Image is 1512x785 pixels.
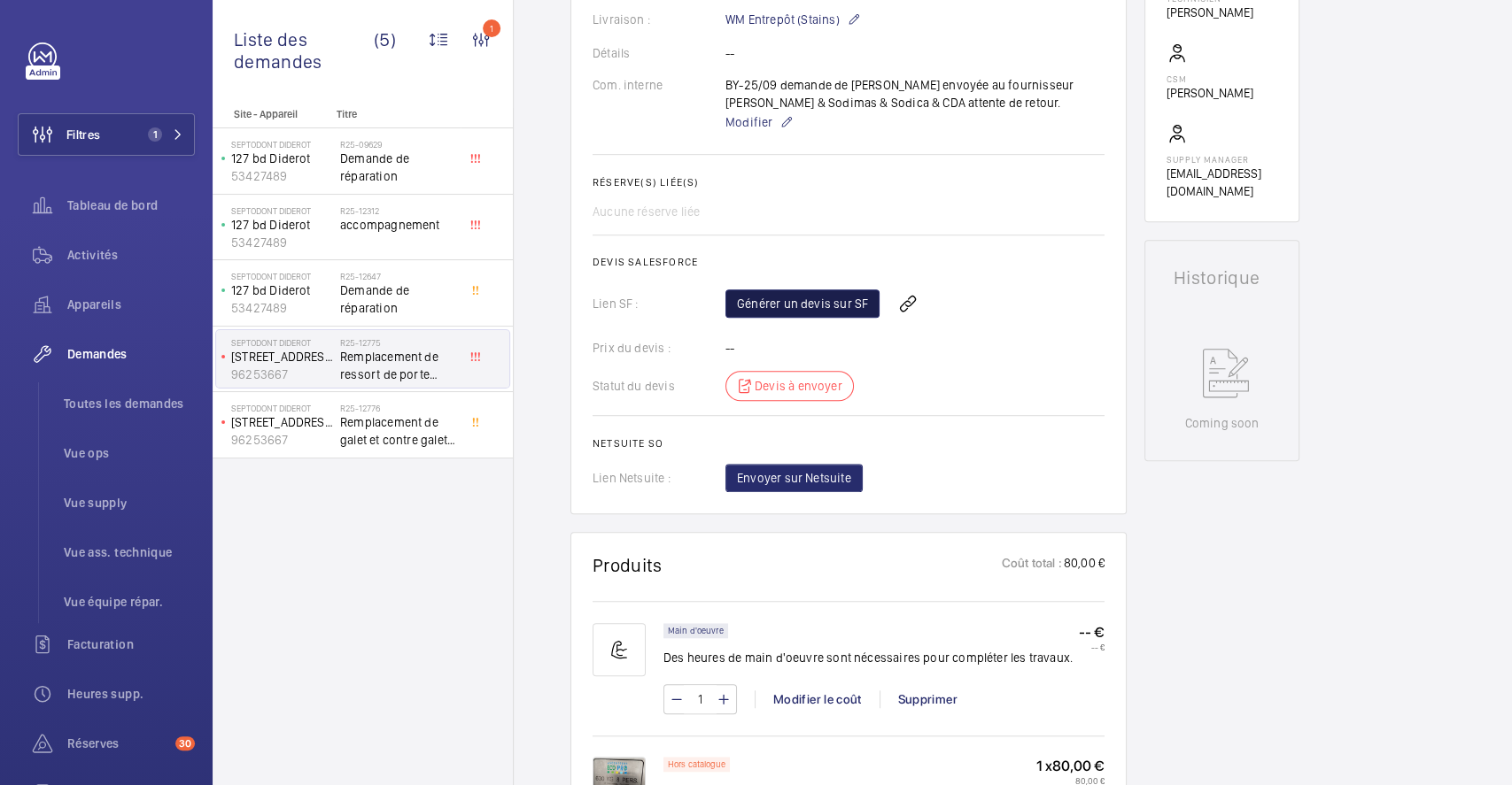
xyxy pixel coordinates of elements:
p: 96253667 [231,431,333,449]
span: Appareils [67,296,195,313]
span: 1 [148,127,162,142]
p: 127 bd Diderot [231,216,333,234]
h2: R25-12776 [340,403,457,413]
span: Vue équipe répar. [64,593,195,611]
h2: R25-09629 [340,139,457,150]
p: 53427489 [231,167,333,185]
p: 127 bd Diderot [231,281,333,299]
p: Septodont DIDEROT [231,205,333,216]
p: 53427489 [231,234,333,251]
span: Réserves [67,735,168,752]
span: Demandes [67,345,195,363]
span: Heures supp. [67,685,195,703]
p: [STREET_ADDRESS] [231,413,333,431]
h2: Netsuite SO [593,437,1105,450]
span: Envoyer sur Netsuite [737,469,851,487]
p: [STREET_ADDRESS] [231,348,333,366]
span: Activités [67,246,195,264]
div: Supprimer [880,690,975,708]
p: Supply manager [1167,154,1277,165]
h2: R25-12647 [340,271,457,281]
p: 80,00 € [1062,554,1105,576]
button: Envoyer sur Netsuite [725,464,863,492]
p: Coût total : [1002,554,1062,576]
button: Filtres1 [18,113,195,156]
h2: Réserve(s) liée(s) [593,176,1105,189]
span: Demande de réparation [340,150,457,185]
span: Vue ass. technique [64,543,195,561]
p: Site - Appareil [213,108,330,120]
p: 53427489 [231,299,333,317]
span: Toutes les demandes [64,395,195,412]
p: WM Entrepôt (Stains) [725,9,861,30]
p: 96253667 [231,366,333,383]
span: Vue supply [64,494,195,512]
h2: R25-12312 [340,205,457,216]
span: Liste des demandes [234,28,374,73]
h1: Historique [1174,269,1270,287]
p: 127 bd Diderot [231,150,333,167]
h2: Devis Salesforce [593,256,1105,268]
h1: Produits [593,554,663,576]
p: [PERSON_NAME] [1167,4,1253,21]
p: [EMAIL_ADDRESS][DOMAIN_NAME] [1167,165,1277,200]
span: Remplacement de ressort de porte palière du RDC [340,348,457,383]
p: Des heures de main d'oeuvre sont nécessaires pour compléter les travaux. [663,649,1073,666]
span: Remplacement de galet et contre galet porte palière. [340,413,457,449]
span: Filtres [66,126,100,143]
p: Septodont DIDEROT [231,139,333,150]
p: Main d'oeuvre [668,627,724,634]
p: [PERSON_NAME] [1167,84,1253,102]
p: -- € [1079,623,1105,642]
p: -- € [1079,642,1105,652]
p: 1 x 80,00 € [1019,757,1105,775]
p: Coming soon [1184,414,1259,432]
span: Tableau de bord [67,196,195,214]
p: Titre [337,108,454,120]
a: Générer un devis sur SF [725,289,880,318]
p: Hors catalogue [668,761,725,767]
span: Demande de réparation [340,281,457,317]
p: Septodont DIDEROT [231,403,333,413]
span: Modifier [725,113,772,131]
span: accompagnement [340,216,457,234]
h2: R25-12775 [340,337,457,348]
span: 30 [175,736,195,750]
img: muscle-sm.svg [593,623,646,676]
span: Facturation [67,635,195,653]
p: CSM [1167,73,1253,84]
div: Modifier le coût [755,690,880,708]
p: Septodont DIDEROT [231,271,333,281]
span: Vue ops [64,444,195,462]
p: Septodont DIDEROT [231,337,333,348]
